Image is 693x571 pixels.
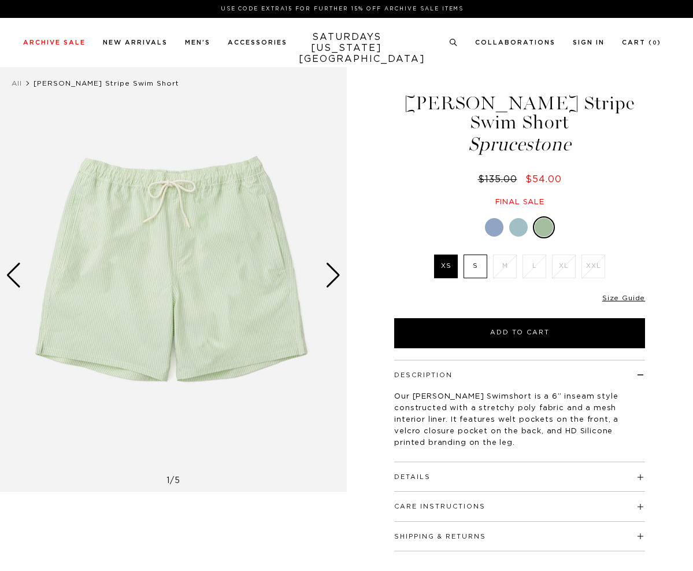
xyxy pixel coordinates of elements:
a: Accessories [228,39,287,46]
a: All [12,80,22,87]
a: Sign In [573,39,605,46]
small: 0 [653,40,657,46]
span: 5 [175,477,180,485]
label: XS [434,255,458,278]
button: Care Instructions [394,503,486,510]
div: Final sale [392,197,647,207]
div: Next slide [325,263,341,288]
span: [PERSON_NAME] Stripe Swim Short [34,80,179,87]
span: $54.00 [525,175,562,184]
a: Cart (0) [622,39,661,46]
button: Description [394,372,453,378]
a: New Arrivals [103,39,168,46]
span: Sprucestone [392,135,647,154]
h1: [PERSON_NAME] Stripe Swim Short [392,94,647,154]
span: 1 [166,477,170,485]
p: Use Code EXTRA15 for Further 15% Off Archive Sale Items [28,5,657,13]
button: Shipping & Returns [394,533,486,540]
del: $135.00 [478,175,522,184]
a: SATURDAYS[US_STATE][GEOGRAPHIC_DATA] [299,32,394,65]
div: Previous slide [6,263,21,288]
label: S [464,255,487,278]
p: Our [PERSON_NAME] Swimshort is a 6” inseam style constructed with a stretchy poly fabric and a me... [394,391,645,449]
button: Details [394,474,431,480]
a: Archive Sale [23,39,86,46]
a: Men's [185,39,210,46]
a: Collaborations [475,39,555,46]
button: Add to Cart [394,318,645,348]
a: Size Guide [602,294,645,301]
